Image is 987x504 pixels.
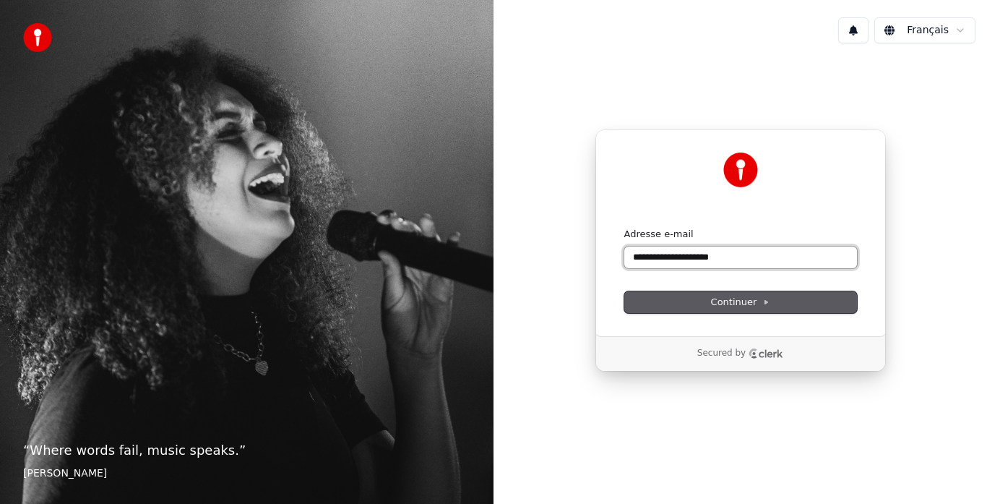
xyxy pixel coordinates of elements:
[697,348,746,359] p: Secured by
[624,228,694,241] label: Adresse e-mail
[711,296,770,309] span: Continuer
[23,440,470,461] p: “ Where words fail, music speaks. ”
[723,153,758,187] img: Youka
[23,23,52,52] img: youka
[23,466,470,481] footer: [PERSON_NAME]
[624,291,857,313] button: Continuer
[749,349,783,359] a: Clerk logo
